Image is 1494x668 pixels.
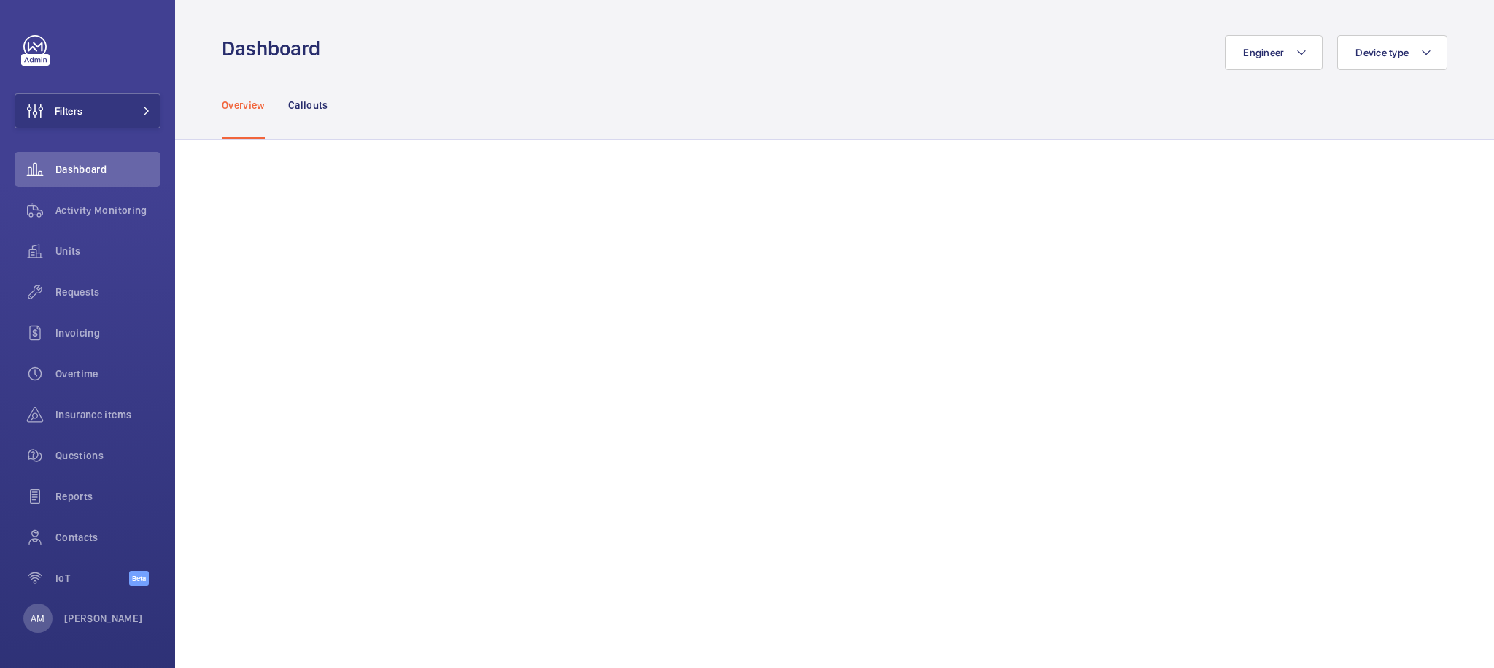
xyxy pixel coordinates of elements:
[55,530,160,545] span: Contacts
[55,571,129,586] span: IoT
[55,244,160,258] span: Units
[55,162,160,177] span: Dashboard
[1225,35,1323,70] button: Engineer
[31,611,44,626] p: AM
[64,611,143,626] p: [PERSON_NAME]
[1337,35,1447,70] button: Device type
[1355,47,1409,58] span: Device type
[15,93,160,128] button: Filters
[55,489,160,504] span: Reports
[55,285,160,299] span: Requests
[288,98,328,112] p: Callouts
[55,366,160,381] span: Overtime
[55,104,82,118] span: Filters
[1243,47,1284,58] span: Engineer
[55,407,160,422] span: Insurance items
[55,203,160,218] span: Activity Monitoring
[222,98,265,112] p: Overview
[55,326,160,340] span: Invoicing
[222,35,329,62] h1: Dashboard
[129,571,149,586] span: Beta
[55,448,160,463] span: Questions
